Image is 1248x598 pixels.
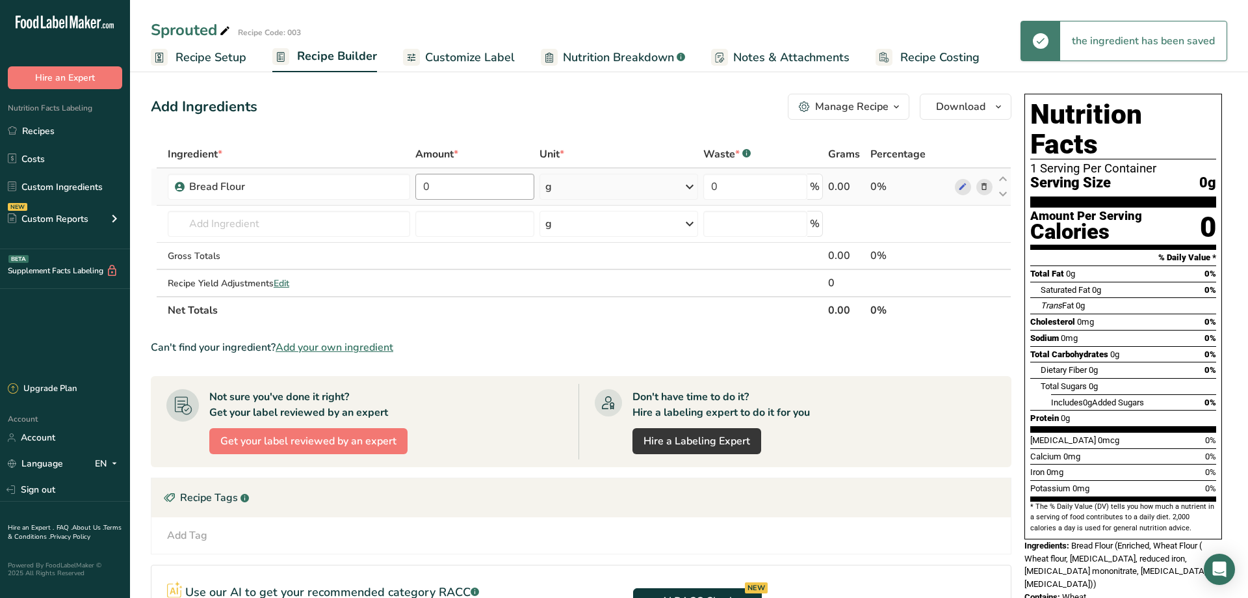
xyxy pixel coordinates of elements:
[1030,162,1216,175] div: 1 Serving Per Container
[868,296,952,323] th: 0%
[297,48,377,65] span: Recipe Builder
[1063,452,1080,461] span: 0mg
[1030,502,1216,534] section: * The % Daily Value (DV) tells you how much a nutrient in a serving of food contributes to a dail...
[828,179,866,195] div: 0.00
[1030,467,1045,477] span: Iron
[870,248,950,264] div: 0%
[825,296,868,323] th: 0.00
[1030,333,1059,343] span: Sodium
[1204,365,1216,375] span: 0%
[8,562,122,577] div: Powered By FoodLabelMaker © 2025 All Rights Reserved
[151,340,1011,355] div: Can't find your ingredient?
[57,523,72,532] a: FAQ .
[1041,285,1090,295] span: Saturated Fat
[1030,483,1071,493] span: Potassium
[1061,333,1078,343] span: 0mg
[1030,175,1111,191] span: Serving Size
[828,248,866,264] div: 0.00
[1098,435,1119,445] span: 0mcg
[920,94,1011,120] button: Download
[1199,175,1216,191] span: 0g
[900,49,980,66] span: Recipe Costing
[1030,435,1096,445] span: [MEDICAL_DATA]
[1041,365,1087,375] span: Dietary Fiber
[50,532,90,541] a: Privacy Policy
[876,43,980,72] a: Recipe Costing
[220,433,396,449] span: Get your label reviewed by an expert
[539,146,564,162] span: Unit
[168,277,410,290] div: Recipe Yield Adjustments
[1030,349,1108,359] span: Total Carbohydrates
[1024,541,1208,589] span: Bread Flour (Enriched, Wheat Flour ( Wheat flour, [MEDICAL_DATA], reduced iron, [MEDICAL_DATA] mo...
[403,43,515,72] a: Customize Label
[1046,467,1063,477] span: 0mg
[425,49,515,66] span: Customize Label
[209,428,408,454] button: Get your label reviewed by an expert
[1204,398,1216,407] span: 0%
[1204,285,1216,295] span: 0%
[95,456,122,472] div: EN
[1204,333,1216,343] span: 0%
[238,27,301,38] div: Recipe Code: 003
[828,275,866,291] div: 0
[8,523,54,532] a: Hire an Expert .
[1030,413,1059,423] span: Protein
[175,49,246,66] span: Recipe Setup
[1072,483,1089,493] span: 0mg
[209,389,388,420] div: Not sure you've done it right? Get your label reviewed by an expert
[1024,541,1069,550] span: Ingredients:
[1110,349,1119,359] span: 0g
[8,255,29,263] div: BETA
[1205,467,1216,477] span: 0%
[72,523,103,532] a: About Us .
[1030,100,1216,159] h1: Nutrition Facts
[632,389,810,420] div: Don't have time to do it? Hire a labeling expert to do it for you
[274,277,289,290] span: Edit
[1205,435,1216,445] span: 0%
[632,428,761,454] a: Hire a Labeling Expert
[870,179,950,195] div: 0%
[276,340,393,355] span: Add your own ingredient
[415,146,458,162] span: Amount
[168,249,410,263] div: Gross Totals
[1030,269,1064,279] span: Total Fat
[1205,452,1216,461] span: 0%
[1041,301,1074,310] span: Fat
[1030,223,1142,241] div: Calories
[733,49,850,66] span: Notes & Attachments
[1205,483,1216,493] span: 0%
[1204,554,1235,585] div: Open Intercom Messenger
[1076,301,1085,310] span: 0g
[1030,250,1216,265] section: % Daily Value *
[815,99,889,115] div: Manage Recipe
[1089,365,1098,375] span: 0g
[8,203,27,211] div: NEW
[1083,398,1092,407] span: 0g
[1077,317,1094,327] span: 0mg
[151,96,257,118] div: Add Ingredients
[189,179,352,195] div: Bread Flour
[1061,413,1070,423] span: 0g
[1030,452,1061,461] span: Calcium
[165,296,825,323] th: Net Totals
[745,582,768,593] div: NEW
[1200,210,1216,245] div: 0
[1041,381,1087,391] span: Total Sugars
[936,99,985,115] span: Download
[1030,210,1142,223] div: Amount Per Serving
[1089,381,1098,391] span: 0g
[168,211,410,237] input: Add Ingredient
[1030,317,1075,327] span: Cholesterol
[8,523,122,541] a: Terms & Conditions .
[151,43,246,72] a: Recipe Setup
[272,42,377,73] a: Recipe Builder
[711,43,850,72] a: Notes & Attachments
[870,146,926,162] span: Percentage
[1051,398,1144,407] span: Includes Added Sugars
[828,146,860,162] span: Grams
[703,146,751,162] div: Waste
[1204,269,1216,279] span: 0%
[8,383,77,396] div: Upgrade Plan
[541,43,685,72] a: Nutrition Breakdown
[1066,269,1075,279] span: 0g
